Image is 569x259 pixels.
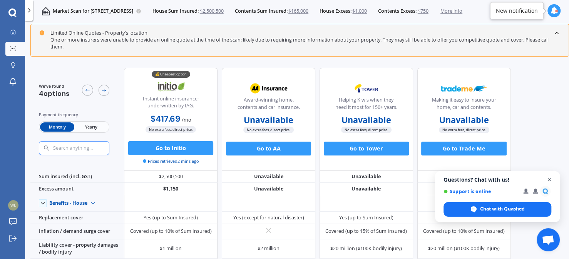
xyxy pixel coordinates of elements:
[182,117,191,123] span: / mo
[130,95,212,113] div: Instant online insurance; underwritten by IAG.
[244,117,293,124] b: Unavailable
[234,8,287,15] span: Contents Sum Insured:
[52,145,123,151] input: Search anything...
[30,183,124,195] div: Excess amount
[537,228,560,251] div: Open chat
[30,224,124,239] div: Inflation / demand surge cover
[443,189,518,194] span: Support is online
[443,177,551,183] span: Questions? Chat with us!
[441,80,487,97] img: Trademe.webp
[418,8,428,15] span: $750
[325,97,407,114] div: Helping Kiwis when they need it most for 150+ years.
[324,142,409,155] button: Go to Tower
[320,183,413,195] div: Unavailable
[439,127,489,133] span: No extra fees, direct price.
[74,122,108,131] span: Yearly
[423,228,505,235] div: Covered (up to 10% of Sum Insured)
[53,8,133,15] p: Market Scan for [STREET_ADDRESS]
[30,171,124,183] div: Sum insured (incl. GST)
[417,171,511,183] div: Unavailable
[341,117,391,124] b: Unavailable
[378,8,417,15] span: Contents Excess:
[341,127,392,133] span: No extra fees, direct price.
[146,126,196,133] span: No extra fees, direct price.
[222,171,315,183] div: Unavailable
[417,183,511,195] div: Unavailable
[545,175,554,185] span: Close chat
[421,142,506,155] button: Go to Trade Me
[258,245,279,252] div: $2 million
[39,30,147,37] div: Limited Online Quotes - Property's location
[144,214,198,221] div: Yes (up to Sum Insured)
[480,206,525,212] span: Chat with Quashed
[222,183,315,195] div: Unavailable
[87,198,99,209] img: Benefit content down
[246,80,291,97] img: AA.webp
[339,214,393,221] div: Yes (up to Sum Insured)
[152,8,199,15] span: House Sum Insured:
[124,171,218,183] div: $2,500,500
[325,228,407,235] div: Covered (up to 15% of Sum Insured)
[143,158,199,164] span: Prices retrieved 2 mins ago
[40,122,74,131] span: Monthly
[148,78,194,95] img: Initio.webp
[320,8,351,15] span: House Excess:
[49,200,87,206] div: Benefits - House
[496,7,538,15] div: New notification
[226,142,311,155] button: Go to AA
[8,200,18,211] img: 60741022ef3cdea877b1d74b0c2c3edf
[320,171,413,183] div: Unavailable
[151,114,181,124] b: $417.69
[243,127,294,133] span: No extra fees, direct price.
[330,245,402,252] div: $20 million ($100K bodily injury)
[440,8,462,15] span: More info
[439,117,489,124] b: Unavailable
[160,245,182,252] div: $1 million
[423,97,505,114] div: Making it easy to insure your home, car and contents.
[152,71,190,78] div: 💰 Cheapest option
[352,8,367,15] span: $1,000
[30,212,124,224] div: Replacement cover
[39,83,70,89] span: We've found
[39,37,561,50] div: One or more insurers were unable to provide an online quote at the time of the scan; likely due t...
[42,7,50,15] img: home-and-contents.b802091223b8502ef2dd.svg
[124,183,218,195] div: $1,150
[443,202,551,217] div: Chat with Quashed
[39,89,70,98] span: 4 options
[128,141,213,155] button: Go to Initio
[130,228,212,235] div: Covered (up to 10% of Sum Insured)
[288,8,308,15] span: $165,000
[428,245,500,252] div: $20 million ($100K bodily injury)
[200,8,224,15] span: $2,500,500
[30,239,124,259] div: Liability cover - property damages / bodily injury
[233,214,304,221] div: Yes (except for natural disaster)
[39,111,110,118] div: Payment frequency
[343,80,389,97] img: Tower.webp
[228,97,309,114] div: Award-winning home, contents and car insurance.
